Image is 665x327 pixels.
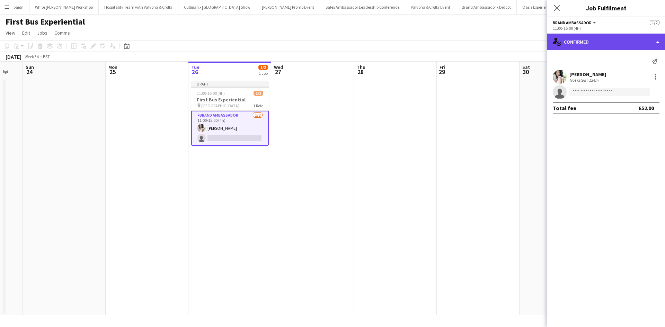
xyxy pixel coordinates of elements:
[569,78,587,83] div: Not rated
[43,54,50,59] div: BST
[547,34,665,50] div: Confirmed
[26,64,34,70] span: Sun
[553,20,592,25] span: Brand Ambassador
[191,81,269,146] app-job-card: Draft11:00-15:00 (4h)1/2First Bus Experiential [GEOGRAPHIC_DATA]1 RoleBrand Ambassador1/211:00-15...
[587,78,600,83] div: 124m
[253,103,263,108] span: 1 Role
[54,30,70,36] span: Comms
[29,0,99,14] button: White [PERSON_NAME] Workshop
[191,111,269,146] app-card-role: Brand Ambassador1/211:00-15:00 (4h)[PERSON_NAME]
[438,68,445,76] span: 29
[6,53,21,60] div: [DATE]
[6,30,15,36] span: View
[650,20,659,25] span: 1/2
[178,0,256,14] button: Culligan x [GEOGRAPHIC_DATA] Show
[521,68,530,76] span: 30
[638,105,654,111] div: £52.00
[19,28,33,37] a: Edit
[197,91,225,96] span: 11:00-15:00 (4h)
[273,68,283,76] span: 27
[107,68,117,76] span: 25
[547,3,665,12] h3: Job Fulfilment
[22,30,30,36] span: Edit
[405,0,456,14] button: Valvona & Crolla Event
[553,105,576,111] div: Total fee
[517,0,601,14] button: Oasis Experiential x [GEOGRAPHIC_DATA]
[191,97,269,103] h3: First Bus Experiential
[258,65,268,70] span: 1/2
[254,91,263,96] span: 1/2
[553,20,597,25] button: Brand Ambassador
[274,64,283,70] span: Wed
[191,64,199,70] span: Tue
[201,103,239,108] span: [GEOGRAPHIC_DATA]
[52,28,73,37] a: Comms
[190,68,199,76] span: 26
[34,28,50,37] a: Jobs
[99,0,178,14] button: Hospitality Team with Valvona & Crolla
[456,0,517,14] button: Brand Ambassador x Didcot
[553,26,659,31] div: 11:00-15:00 (4h)
[108,64,117,70] span: Mon
[357,64,365,70] span: Thu
[320,0,405,14] button: Sales Ambassador Leadership Conference
[23,54,40,59] span: Week 34
[191,81,269,87] div: Draft
[256,0,320,14] button: [PERSON_NAME] Promo Event
[25,68,34,76] span: 24
[569,71,606,78] div: [PERSON_NAME]
[3,28,18,37] a: View
[440,64,445,70] span: Fri
[356,68,365,76] span: 28
[259,71,268,76] div: 1 Job
[522,64,530,70] span: Sat
[37,30,47,36] span: Jobs
[6,17,85,27] h1: First Bus Experiential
